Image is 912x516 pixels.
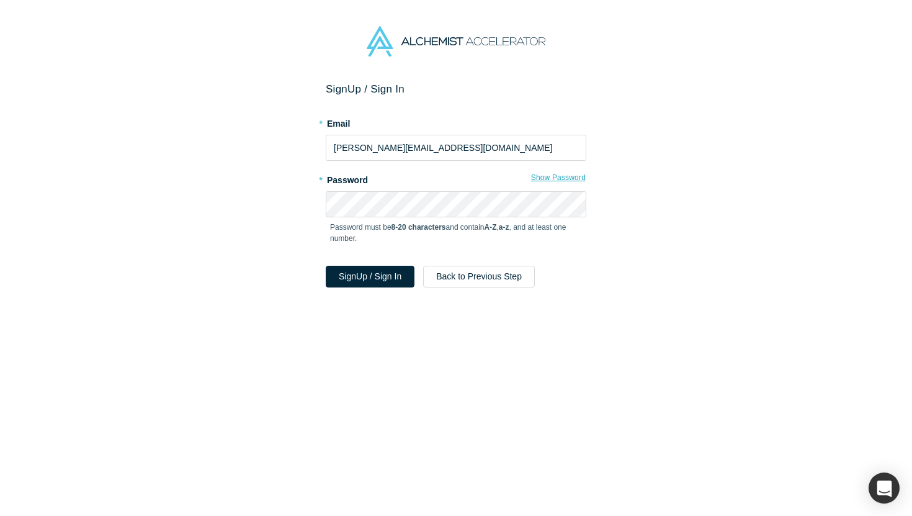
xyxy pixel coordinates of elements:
p: Password must be and contain , , and at least one number. [330,222,582,244]
strong: a-z [499,223,509,232]
label: Password [326,170,586,187]
img: Alchemist Accelerator Logo [367,26,545,57]
label: Email [326,113,586,130]
h2: Sign Up / Sign In [326,83,586,96]
button: Show Password [530,170,586,186]
strong: A-Z [485,223,497,232]
strong: 8-20 characters [391,223,446,232]
button: Back to Previous Step [423,266,535,287]
button: SignUp / Sign In [326,266,414,287]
